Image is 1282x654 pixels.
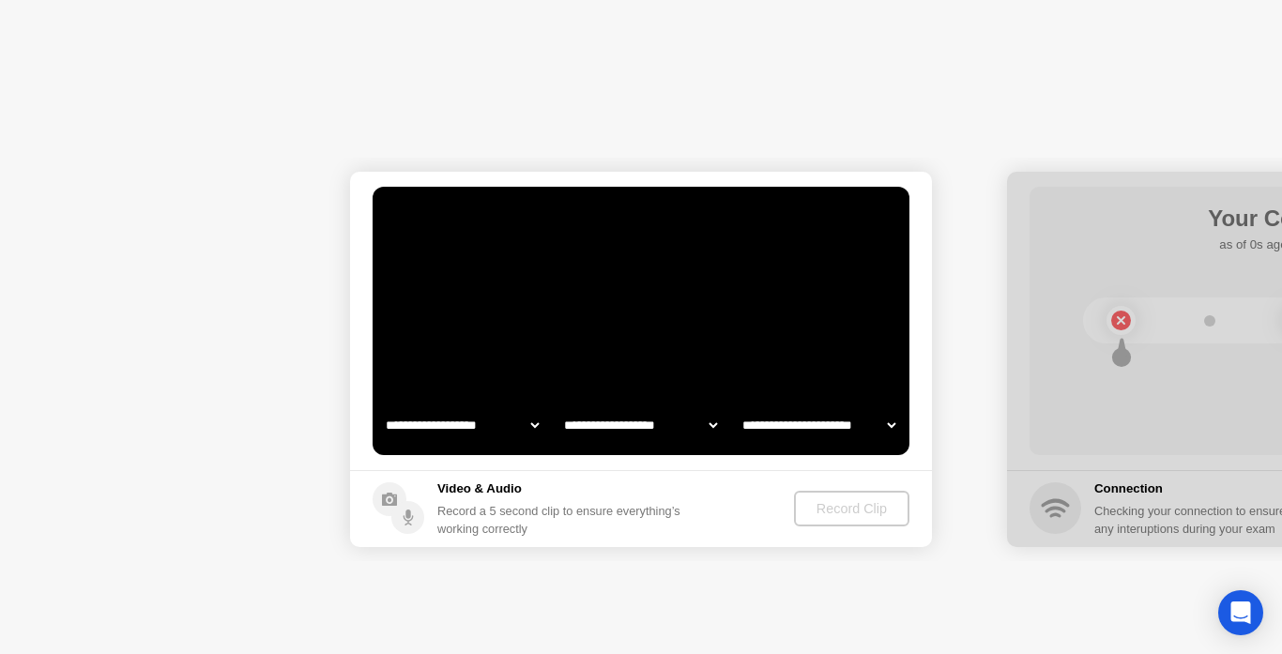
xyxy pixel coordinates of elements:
[801,501,902,516] div: Record Clip
[437,502,688,538] div: Record a 5 second clip to ensure everything’s working correctly
[1218,590,1263,635] div: Open Intercom Messenger
[794,491,909,526] button: Record Clip
[437,479,688,498] h5: Video & Audio
[739,406,899,444] select: Available microphones
[560,406,721,444] select: Available speakers
[382,406,542,444] select: Available cameras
